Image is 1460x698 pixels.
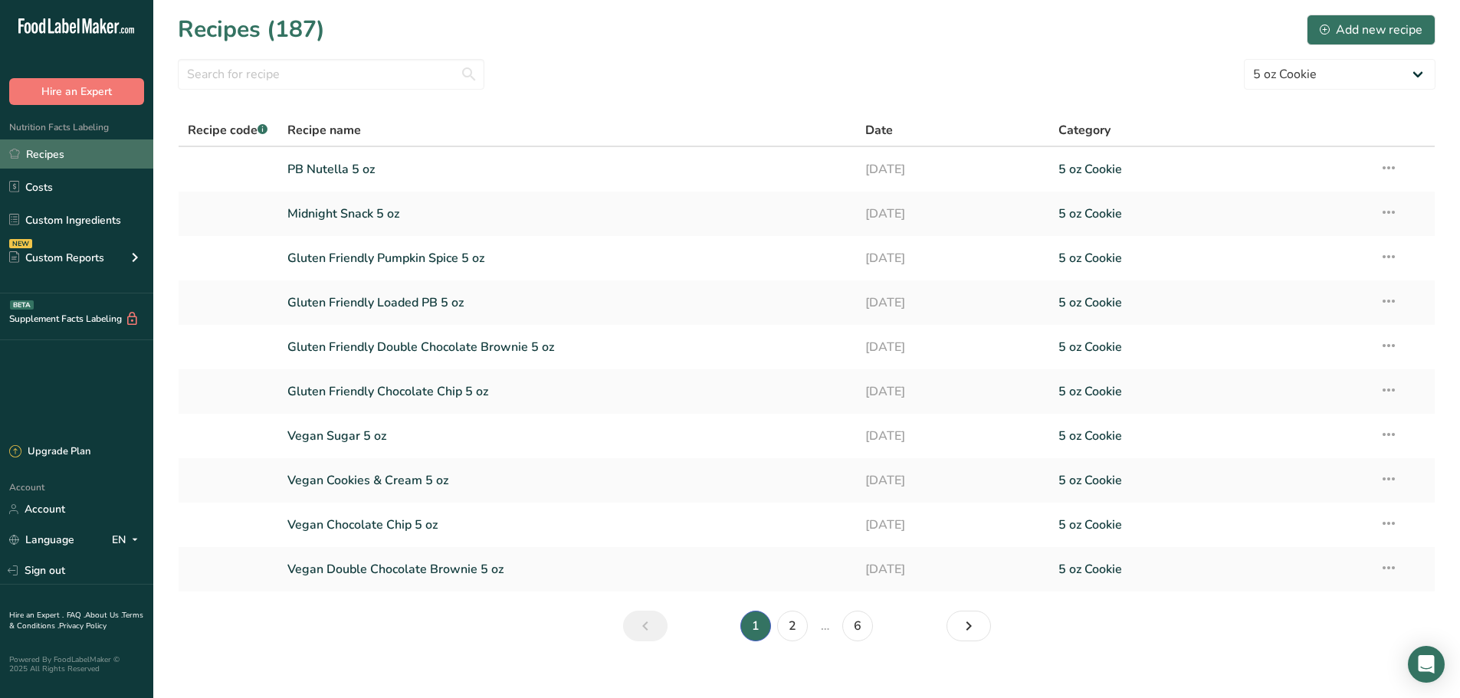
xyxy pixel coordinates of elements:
a: Vegan Sugar 5 oz [287,420,848,452]
a: Midnight Snack 5 oz [287,198,848,230]
a: [DATE] [865,420,1040,452]
a: 5 oz Cookie [1058,420,1361,452]
a: Hire an Expert . [9,610,64,621]
a: Next page [947,611,991,641]
a: Page 2. [777,611,808,641]
a: Previous page [623,611,668,641]
div: Open Intercom Messenger [1408,646,1445,683]
a: 5 oz Cookie [1058,375,1361,408]
a: Gluten Friendly Double Chocolate Brownie 5 oz [287,331,848,363]
a: [DATE] [865,153,1040,185]
input: Search for recipe [178,59,484,90]
a: Privacy Policy [59,621,107,631]
div: Add new recipe [1320,21,1422,39]
a: Vegan Cookies & Cream 5 oz [287,464,848,496]
a: 5 oz Cookie [1058,509,1361,541]
button: Hire an Expert [9,78,144,105]
a: [DATE] [865,198,1040,230]
a: [DATE] [865,242,1040,274]
div: Custom Reports [9,250,104,266]
div: EN [112,531,144,549]
a: Terms & Conditions . [9,610,143,631]
a: Page 6. [842,611,873,641]
a: [DATE] [865,331,1040,363]
a: [DATE] [865,464,1040,496]
div: Powered By FoodLabelMaker © 2025 All Rights Reserved [9,655,144,673]
a: Gluten Friendly Chocolate Chip 5 oz [287,375,848,408]
a: 5 oz Cookie [1058,198,1361,230]
a: Vegan Double Chocolate Brownie 5 oz [287,553,848,585]
h1: Recipes (187) [178,12,325,47]
a: 5 oz Cookie [1058,242,1361,274]
a: [DATE] [865,375,1040,408]
a: About Us . [85,610,122,621]
a: Gluten Friendly Loaded PB 5 oz [287,287,848,319]
a: 5 oz Cookie [1058,553,1361,585]
span: Category [1058,121,1111,139]
a: Vegan Chocolate Chip 5 oz [287,509,848,541]
span: Recipe name [287,121,361,139]
a: PB Nutella 5 oz [287,153,848,185]
span: Date [865,121,893,139]
a: FAQ . [67,610,85,621]
a: 5 oz Cookie [1058,331,1361,363]
a: [DATE] [865,509,1040,541]
a: 5 oz Cookie [1058,464,1361,496]
a: [DATE] [865,553,1040,585]
div: BETA [10,300,34,310]
a: Language [9,526,74,553]
button: Add new recipe [1307,15,1435,45]
div: NEW [9,239,32,248]
span: Recipe code [188,122,267,139]
a: 5 oz Cookie [1058,153,1361,185]
div: Upgrade Plan [9,444,90,460]
a: Gluten Friendly Pumpkin Spice 5 oz [287,242,848,274]
a: 5 oz Cookie [1058,287,1361,319]
a: [DATE] [865,287,1040,319]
